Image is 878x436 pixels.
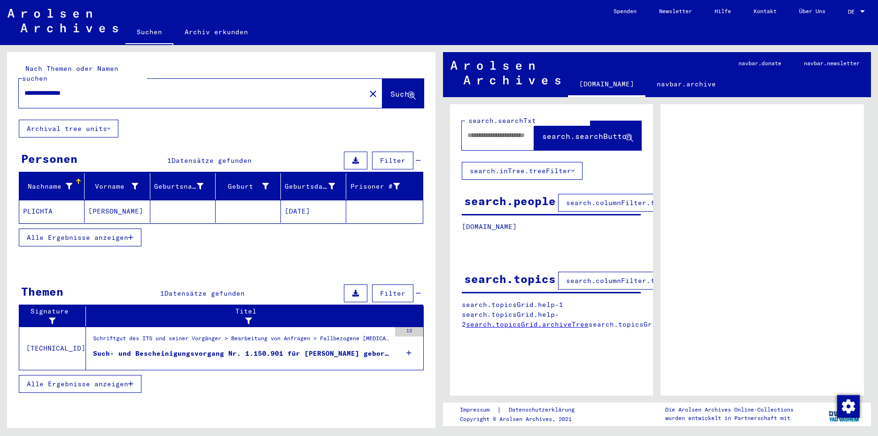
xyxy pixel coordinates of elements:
[219,179,280,194] div: Geburt‏
[350,182,399,191] div: Prisoner #
[462,222,641,232] p: [DOMAIN_NAME]
[566,199,676,207] span: search.columnFilter.filter
[346,173,422,199] mat-header-cell: Prisoner #
[558,194,684,212] button: search.columnFilter.filter
[164,289,245,298] span: Datensätze gefunden
[19,327,86,370] td: [TECHNICAL_ID]
[665,405,793,414] p: Die Arolsen Archives Online-Collections
[285,179,347,194] div: Geburtsdatum
[219,182,269,191] div: Geburt‏
[501,405,586,415] a: Datenschutzerklärung
[460,415,586,423] p: Copyright © Arolsen Archives, 2021
[90,306,405,326] div: Titel
[534,121,641,150] button: search.searchButton
[23,306,88,326] div: Signature
[848,8,858,15] span: DE
[460,405,497,415] a: Impressum
[460,405,586,415] div: |
[27,233,128,242] span: Alle Ergebnisse anzeigen
[665,414,793,422] p: wurden entwickelt in Partnerschaft mit
[19,375,141,393] button: Alle Ergebnisse anzeigen
[23,179,84,194] div: Nachname
[154,179,215,194] div: Geburtsname
[367,88,379,99] mat-icon: close
[22,64,118,83] mat-label: Nach Themen oder Namen suchen
[558,272,684,290] button: search.columnFilter.filter
[125,21,173,45] a: Suchen
[568,73,645,97] a: [DOMAIN_NAME]
[451,61,561,84] img: Arolsen_neg.svg
[167,156,171,165] span: 1
[21,283,63,300] div: Themen
[216,173,281,199] mat-header-cell: Geburt‏
[160,289,164,298] span: 1
[350,179,411,194] div: Prisoner #
[466,320,589,329] a: search.topicsGrid.archiveTree
[372,284,413,302] button: Filter
[390,89,414,99] span: Suche
[542,131,631,141] span: search.searchButton
[93,349,390,359] div: Such- und Bescheinigungsvorgang Nr. 1.150.901 für [PERSON_NAME] geboren [DEMOGRAPHIC_DATA]
[382,79,424,108] button: Suche
[837,395,860,418] img: Zustimmung ändern
[19,120,118,138] button: Archival tree units
[285,182,335,191] div: Geburtsdatum
[8,9,118,32] img: Arolsen_neg.svg
[85,173,150,199] mat-header-cell: Vorname
[395,327,423,337] div: 13
[23,182,72,191] div: Nachname
[462,300,642,329] p: search.topicsGrid.help-1 search.topicsGrid.help-2 search.topicsGrid.manually.
[468,116,536,125] mat-label: search.searchTxt
[727,52,793,75] a: navbar.donate
[150,173,216,199] mat-header-cell: Geburtsname
[380,289,405,298] span: Filter
[19,229,141,246] button: Alle Ergebnisse anzeigen
[27,380,128,388] span: Alle Ergebnisse anzeigen
[827,402,862,426] img: yv_logo.png
[281,200,346,223] mat-cell: [DATE]
[23,306,78,326] div: Signature
[566,276,676,285] span: search.columnFilter.filter
[88,182,138,191] div: Vorname
[464,192,556,209] div: search.people
[645,73,727,95] a: navbar.archive
[462,162,583,180] button: search.inTree.treeFilter
[21,150,78,167] div: Personen
[281,173,346,199] mat-header-cell: Geburtsdatum
[793,52,871,75] a: navbar.newsletter
[464,270,556,287] div: search.topics
[380,156,405,165] span: Filter
[364,84,382,103] button: Clear
[19,173,85,199] mat-header-cell: Nachname
[19,200,85,223] mat-cell: PLICHTA
[372,152,413,169] button: Filter
[93,334,390,347] div: Schriftgut des ITS und seiner Vorgänger > Bearbeitung von Anfragen > Fallbezogene [MEDICAL_DATA] ...
[85,200,150,223] mat-cell: [PERSON_NAME]
[90,306,414,326] div: Titel
[173,21,259,43] a: Archiv erkunden
[154,182,203,191] div: Geburtsname
[88,179,149,194] div: Vorname
[171,156,252,165] span: Datensätze gefunden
